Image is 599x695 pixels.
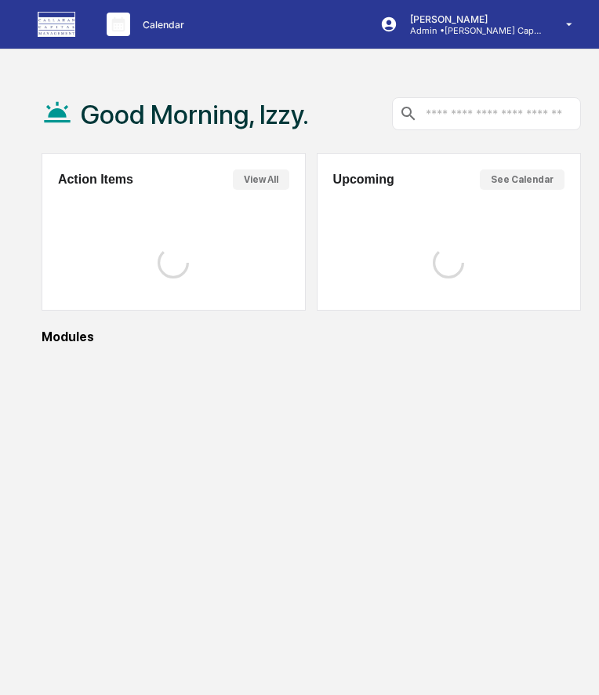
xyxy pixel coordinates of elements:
[42,329,581,344] div: Modules
[398,13,543,25] p: [PERSON_NAME]
[58,173,133,187] h2: Action Items
[398,25,543,36] p: Admin • [PERSON_NAME] Capital
[333,173,394,187] h2: Upcoming
[81,99,309,130] h1: Good Morning, Izzy.
[480,169,565,190] button: See Calendar
[38,12,75,37] img: logo
[130,19,192,31] p: Calendar
[233,169,289,190] button: View All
